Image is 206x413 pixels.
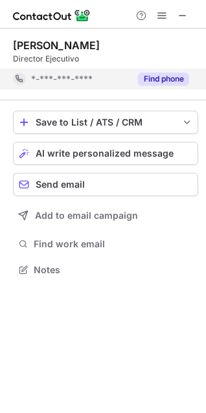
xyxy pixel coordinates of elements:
div: [PERSON_NAME] [13,39,100,52]
button: Reveal Button [138,73,189,85]
span: Notes [34,264,193,276]
span: Find work email [34,238,193,250]
button: save-profile-one-click [13,111,198,134]
button: Send email [13,173,198,196]
img: ContactOut v5.3.10 [13,8,91,23]
button: Notes [13,261,198,279]
div: Save to List / ATS / CRM [36,117,176,128]
span: Add to email campaign [35,210,138,221]
span: Send email [36,179,85,190]
button: AI write personalized message [13,142,198,165]
span: AI write personalized message [36,148,174,159]
div: Director Ejecutivo [13,53,198,65]
button: Find work email [13,235,198,253]
button: Add to email campaign [13,204,198,227]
